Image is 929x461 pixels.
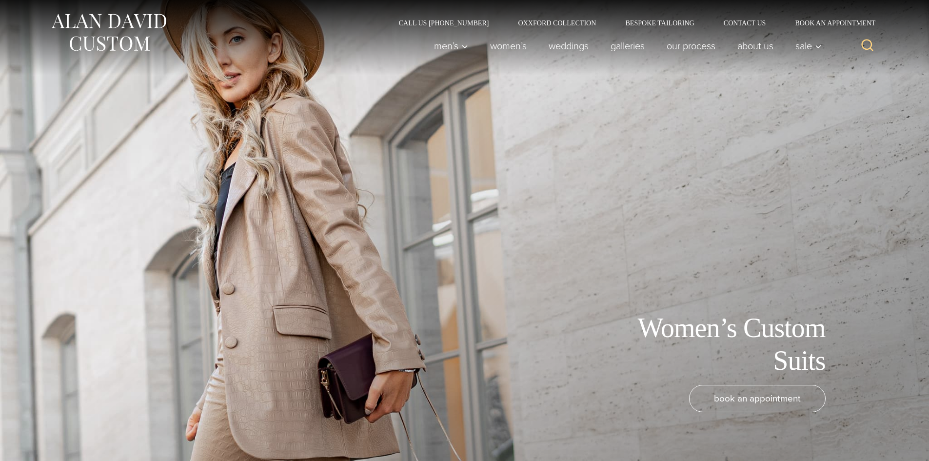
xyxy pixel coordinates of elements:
a: Oxxford Collection [503,20,611,26]
h1: Women’s Custom Suits [606,312,826,377]
a: Galleries [599,36,655,56]
span: Sale [795,41,822,51]
a: book an appointment [689,385,826,412]
nav: Primary Navigation [423,36,827,56]
a: Call Us [PHONE_NUMBER] [384,20,504,26]
span: book an appointment [714,391,801,405]
a: weddings [537,36,599,56]
a: About Us [726,36,784,56]
span: Men’s [434,41,468,51]
img: Alan David Custom [50,11,167,54]
a: Our Process [655,36,726,56]
nav: Secondary Navigation [384,20,879,26]
a: Book an Appointment [780,20,879,26]
button: View Search Form [856,34,879,58]
a: Bespoke Tailoring [611,20,709,26]
a: Contact Us [709,20,781,26]
a: Women’s [479,36,537,56]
